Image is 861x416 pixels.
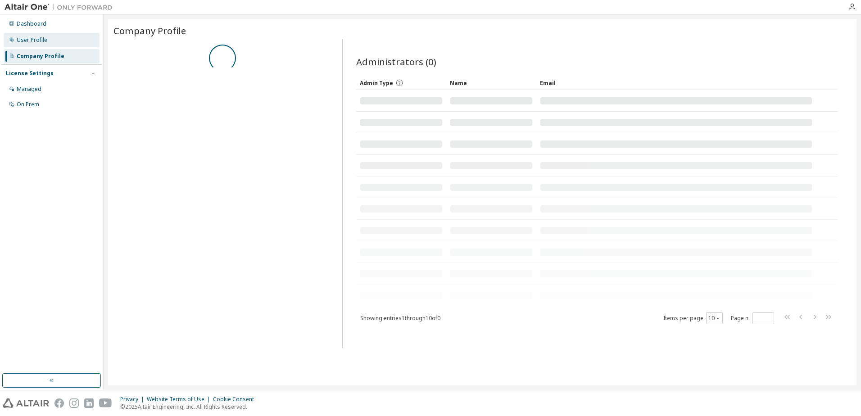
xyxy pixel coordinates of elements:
[99,398,112,408] img: youtube.svg
[708,315,721,322] button: 10
[84,398,94,408] img: linkedin.svg
[450,76,533,90] div: Name
[17,20,46,27] div: Dashboard
[731,312,774,324] span: Page n.
[120,396,147,403] div: Privacy
[17,36,47,44] div: User Profile
[360,314,440,322] span: Showing entries 1 through 10 of 0
[17,101,39,108] div: On Prem
[356,55,436,68] span: Administrators (0)
[540,76,812,90] div: Email
[3,398,49,408] img: altair_logo.svg
[113,24,186,37] span: Company Profile
[69,398,79,408] img: instagram.svg
[6,70,54,77] div: License Settings
[147,396,213,403] div: Website Terms of Use
[360,79,393,87] span: Admin Type
[17,86,41,93] div: Managed
[54,398,64,408] img: facebook.svg
[120,403,259,411] p: © 2025 Altair Engineering, Inc. All Rights Reserved.
[17,53,64,60] div: Company Profile
[663,312,723,324] span: Items per page
[5,3,117,12] img: Altair One
[213,396,259,403] div: Cookie Consent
